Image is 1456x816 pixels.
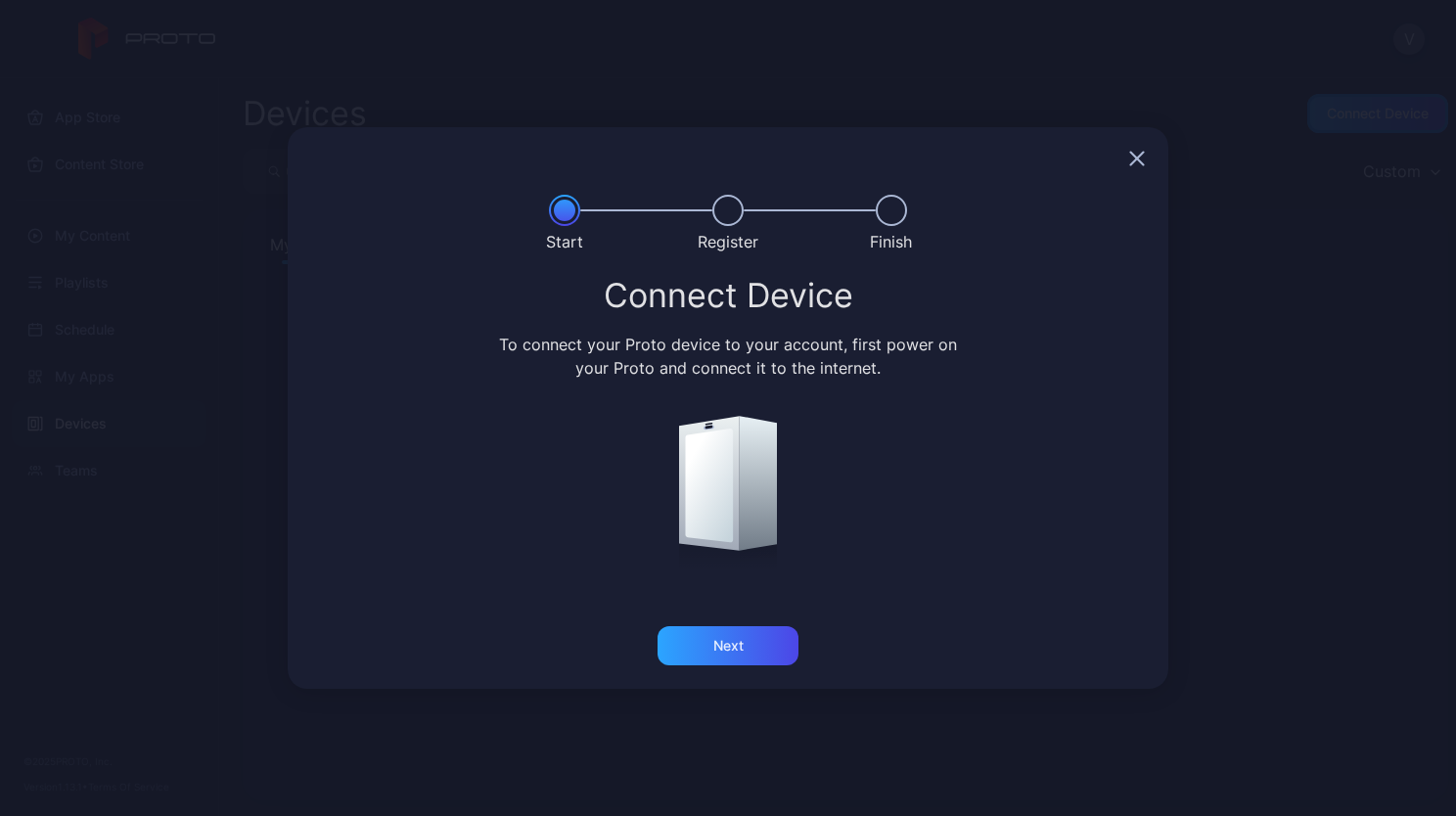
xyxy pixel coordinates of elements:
[658,626,798,665] button: Next
[496,333,961,380] div: To connect your Proto device to your account, first power on your Proto and connect it to the int...
[870,230,912,253] div: Finish
[546,230,583,253] div: Start
[311,278,1145,313] div: Connect Device
[698,230,758,253] div: Register
[713,638,744,654] div: Next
